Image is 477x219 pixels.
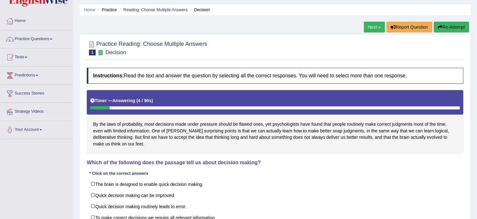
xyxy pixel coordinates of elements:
[0,48,73,64] a: Tests
[0,85,73,101] a: Success Stories
[87,68,463,84] h4: Read the text and answer the question by selecting all the correct responses. You will need to se...
[0,30,73,46] a: Practice Questions
[87,160,463,166] h4: Which of the following does the passage tell us about decision making?
[87,201,463,212] label: Quick decision making routinely leads to error.
[87,189,463,201] label: Quick decision making can be improved.
[386,22,432,32] button: Report Question
[123,7,187,12] a: Reading: Choose Multiple Answers
[87,39,207,55] h2: Practice Reading: Choose Multiple Answers
[0,103,73,119] a: Strategy Videos
[87,178,463,190] label: The brain is designed to enable quick decision making.
[0,67,73,82] a: Predictions
[93,73,124,78] b: Instructions:
[364,22,385,32] a: Next »
[0,12,73,28] a: Home
[87,170,151,176] div: * Click on the correct answers
[87,90,463,154] div: By the laws of probability, most decisions made under pressure should be flawed ones, yet psychol...
[89,50,96,55] span: 1
[189,7,210,13] li: Decision
[96,7,117,13] li: Practice
[97,50,104,56] small: Exam occurring question
[90,98,153,103] h5: Timer —
[138,98,152,103] b: 4 / 90s
[152,98,153,103] b: )
[434,22,469,32] button: Re-Attempt
[112,98,135,103] b: Answering
[0,121,73,137] a: Your Account
[106,49,126,55] small: Decision
[84,7,95,12] a: Home
[136,98,138,103] b: (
